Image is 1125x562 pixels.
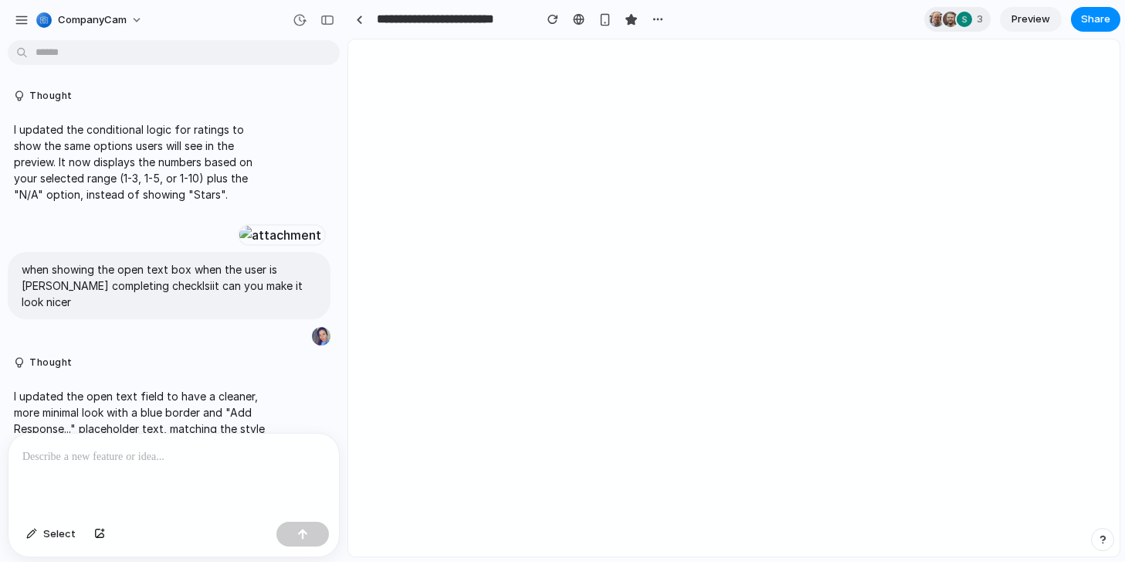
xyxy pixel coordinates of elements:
[22,261,317,310] p: when showing the open text box when the user is [PERSON_NAME] completing checklsiit can you make ...
[1081,12,1110,27] span: Share
[14,388,272,469] p: I updated the open text field to have a cleaner, more minimal look with a blue border and "Add Re...
[14,121,272,203] p: I updated the conditional logic for ratings to show the same options users will see in the previe...
[30,8,151,32] button: CompanyCam
[43,526,76,542] span: Select
[977,12,988,27] span: 3
[1000,7,1062,32] a: Preview
[19,522,83,547] button: Select
[58,12,127,28] span: CompanyCam
[1011,12,1050,27] span: Preview
[924,7,991,32] div: 3
[1071,7,1120,32] button: Share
